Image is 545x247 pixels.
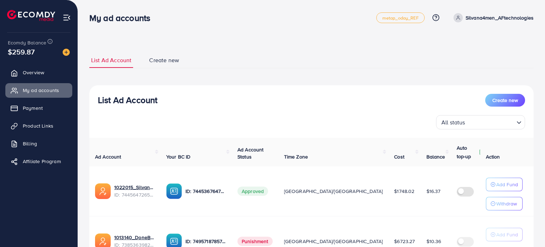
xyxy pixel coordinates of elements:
[89,13,156,23] h3: My ad accounts
[114,184,155,198] div: <span class='underline'>1022015_Silvana4men_AFtechnologies_1733574856174</span></br>7445647265869...
[436,115,525,129] div: Search for option
[5,101,72,115] a: Payment
[394,188,414,195] span: $1748.02
[23,69,44,76] span: Overview
[23,87,59,94] span: My ad accounts
[91,56,131,64] span: List Ad Account
[492,97,518,104] span: Create new
[114,191,155,198] span: ID: 7445647265869447169
[440,117,467,128] span: All status
[496,230,518,239] p: Add Fund
[8,39,46,46] span: Ecomdy Balance
[515,215,540,242] iframe: Chat
[237,187,268,196] span: Approved
[23,122,53,129] span: Product Links
[376,12,425,23] a: metap_oday_REF
[5,136,72,151] a: Billing
[5,83,72,97] a: My ad accounts
[166,183,182,199] img: ic-ba-acc.ded83a64.svg
[394,153,404,160] span: Cost
[237,237,273,246] span: Punishment
[426,153,445,160] span: Balance
[185,187,226,195] p: ID: 7445367647883460625
[485,94,525,107] button: Create new
[394,238,415,245] span: $6723.27
[5,154,72,168] a: Affiliate Program
[63,49,70,56] img: image
[467,116,514,128] input: Search for option
[8,47,35,57] span: $259.87
[23,104,43,112] span: Payment
[185,237,226,246] p: ID: 7495718785735901201
[284,188,383,195] span: [GEOGRAPHIC_DATA]/[GEOGRAPHIC_DATA]
[496,180,518,189] p: Add Fund
[457,144,477,161] p: Auto top-up
[149,56,179,64] span: Create new
[486,153,500,160] span: Action
[166,153,191,160] span: Your BC ID
[114,184,155,191] a: 1022015_Silvana4men_AFtechnologies_1733574856174
[486,228,523,241] button: Add Fund
[23,158,61,165] span: Affiliate Program
[114,234,155,241] a: 1013140_DoneBaker_aftechnologies_1719539065809
[486,197,523,210] button: Withdraw
[95,153,121,160] span: Ad Account
[7,10,55,21] img: logo
[284,238,383,245] span: [GEOGRAPHIC_DATA]/[GEOGRAPHIC_DATA]
[382,16,419,20] span: metap_oday_REF
[98,95,157,105] h3: List Ad Account
[426,188,441,195] span: $16.37
[426,238,441,245] span: $10.36
[486,178,523,191] button: Add Fund
[5,65,72,80] a: Overview
[5,119,72,133] a: Product Links
[95,183,111,199] img: ic-ads-acc.e4c84228.svg
[23,140,37,147] span: Billing
[284,153,308,160] span: Time Zone
[237,146,264,160] span: Ad Account Status
[63,14,71,22] img: menu
[466,14,534,22] p: Silvana4men_AFtechnologies
[451,13,534,22] a: Silvana4men_AFtechnologies
[496,199,517,208] p: Withdraw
